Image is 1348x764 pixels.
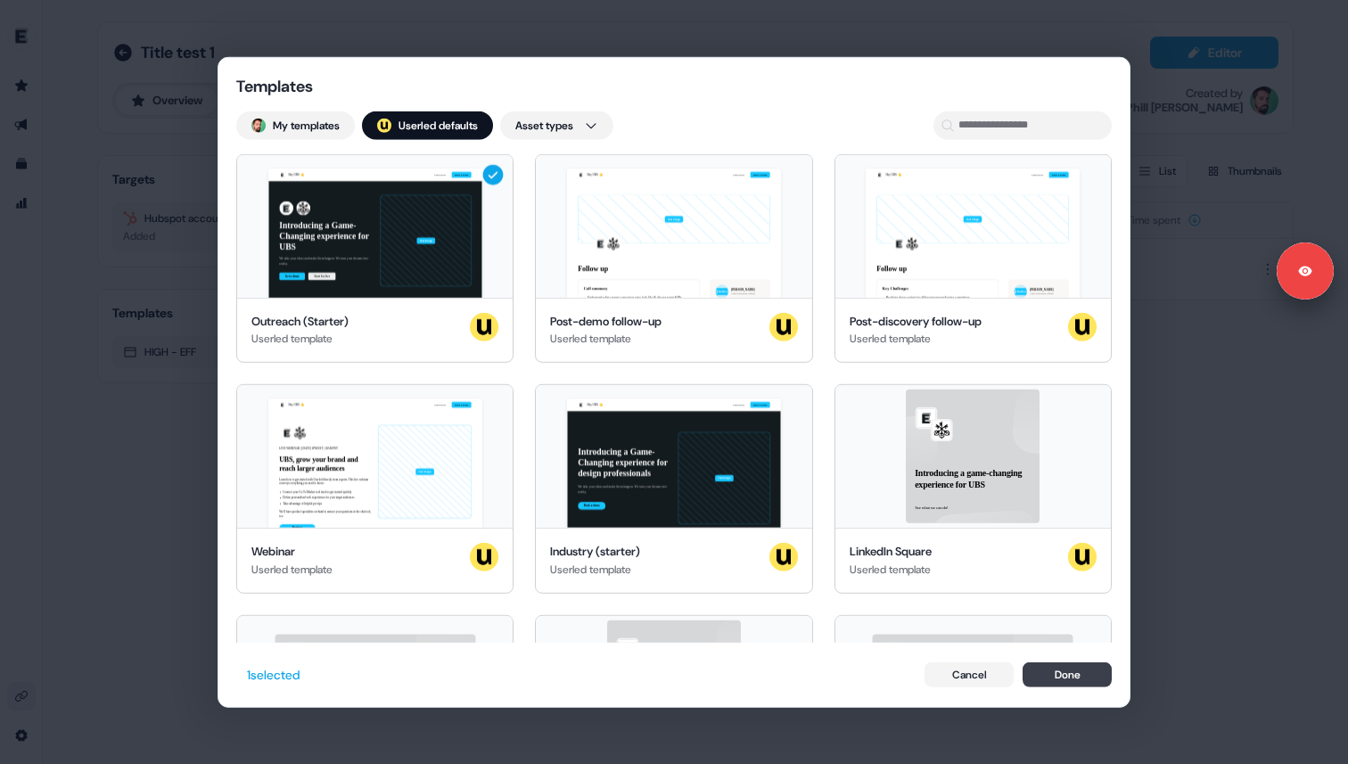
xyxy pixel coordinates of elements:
button: Done [1023,662,1112,687]
div: Templates [236,75,415,96]
button: My templates [236,111,355,139]
button: Hey UBS 👋Learn moreBook a demoLIVE WEBINAR | [DATE] 1PM EST | 10AM PSTUBS, grow your brand and re... [236,384,514,594]
img: Phill [251,118,266,132]
button: Hey UBS 👋Learn moreBook a demoYour imageFollow upCall summary Understand what current conversion ... [535,153,812,363]
img: userled logo [1068,543,1097,571]
button: Asset types [500,111,613,139]
div: Userled template [850,330,982,348]
img: userled logo [769,543,798,571]
button: userled logo;Userled defaults [362,111,493,139]
button: Hey UBS 👋Learn moreBook a demoIntroducing a Game-Changing experience for design professionalsWe t... [535,384,812,594]
div: Post-discovery follow-up [850,312,982,330]
img: userled logo [377,118,391,132]
button: Cancel [925,662,1014,687]
div: Userled template [251,330,349,348]
div: Userled template [850,560,932,578]
div: Outreach (Starter) [251,312,349,330]
div: LinkedIn Square [850,543,932,561]
img: userled logo [470,312,498,341]
div: 1 selected [247,666,300,684]
div: Userled template [550,560,640,578]
button: Hey UBS 👋Learn moreBook a demoYour imageFollow upKey Challenges Breaking down content for differe... [834,153,1112,363]
div: Industry (starter) [550,543,640,561]
button: Introducing a game-changing experience for UBSSee what we can do!LinkedIn SquareUserled templateu... [834,384,1112,594]
div: ; [377,118,391,132]
div: Webinar [251,543,333,561]
img: userled logo [470,543,498,571]
button: Hey UBS 👋Learn moreBook a demoIntroducing a Game-Changing experience for UBSWe take your ideas an... [236,153,514,363]
div: Userled template [251,560,333,578]
img: userled logo [1068,312,1097,341]
div: Userled template [550,330,662,348]
button: 1selected [236,661,310,689]
img: userled logo [769,312,798,341]
div: Post-demo follow-up [550,312,662,330]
